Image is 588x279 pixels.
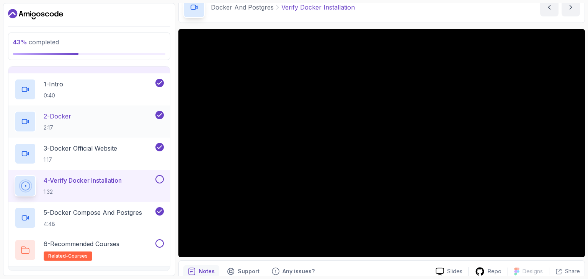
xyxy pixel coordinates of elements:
p: 5 - Docker Compose And Postgres [44,208,142,217]
button: notes button [183,265,219,277]
button: 6-Recommended Coursesrelated-courses [15,239,164,261]
p: 2:17 [44,124,71,131]
span: 43 % [13,38,27,46]
iframe: 4 - Verify Docker Installation [178,29,585,257]
a: Repo [469,267,508,276]
p: Repo [488,268,501,275]
p: 4 - Verify Docker Installation [44,176,122,185]
p: Slides [447,268,462,275]
a: Dashboard [8,8,63,20]
button: Feedback button [267,265,319,277]
p: 1 - Intro [44,79,63,89]
p: Share [565,268,580,275]
p: 3 - Docker Official Website [44,144,117,153]
p: 6 - Recommended Courses [44,239,119,248]
p: 1:32 [44,188,122,196]
button: Support button [222,265,264,277]
button: 1-Intro0:40 [15,79,164,100]
p: 1:17 [44,156,117,164]
p: Notes [199,268,215,275]
p: Designs [523,268,543,275]
button: 4-Verify Docker Installation1:32 [15,175,164,196]
p: 2 - Docker [44,112,71,121]
p: 4:48 [44,220,142,228]
p: Any issues? [283,268,315,275]
span: related-courses [48,253,88,259]
a: Slides [430,268,469,276]
button: Share [549,268,580,275]
button: 2-Docker2:17 [15,111,164,132]
button: 5-Docker Compose And Postgres4:48 [15,207,164,229]
p: Docker And Postgres [211,3,274,12]
p: Support [238,268,260,275]
p: 0:40 [44,92,63,99]
span: completed [13,38,59,46]
button: 3-Docker Official Website1:17 [15,143,164,164]
p: Verify Docker Installation [281,3,355,12]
